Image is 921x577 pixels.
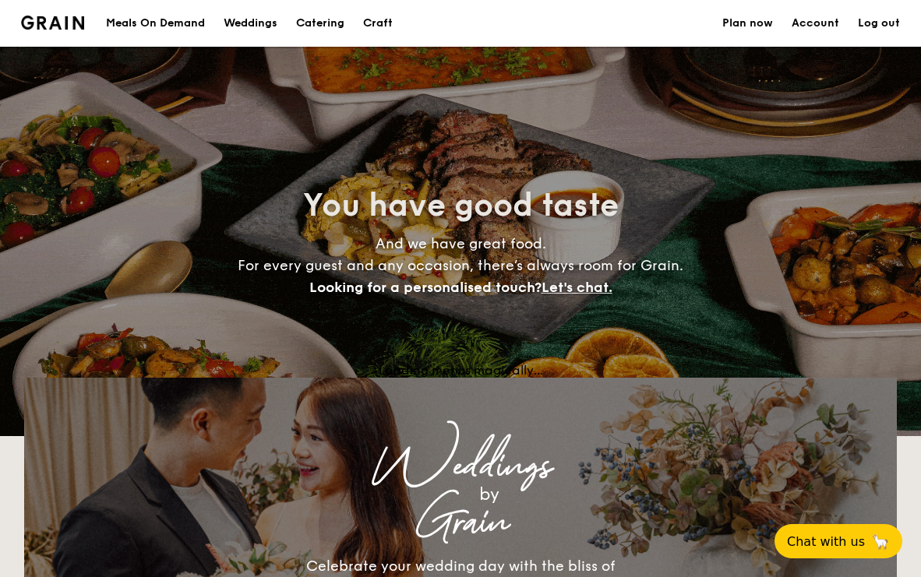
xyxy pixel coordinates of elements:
div: Loading menus magically... [24,363,897,378]
img: Grain [21,16,84,30]
span: Let's chat. [542,279,612,296]
span: 🦙 [871,533,890,551]
a: Logotype [21,16,84,30]
div: by [219,480,760,508]
button: Chat with us🦙 [775,524,902,558]
div: Grain [161,508,760,537]
span: Chat with us [787,534,865,549]
div: Weddings [161,452,760,480]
